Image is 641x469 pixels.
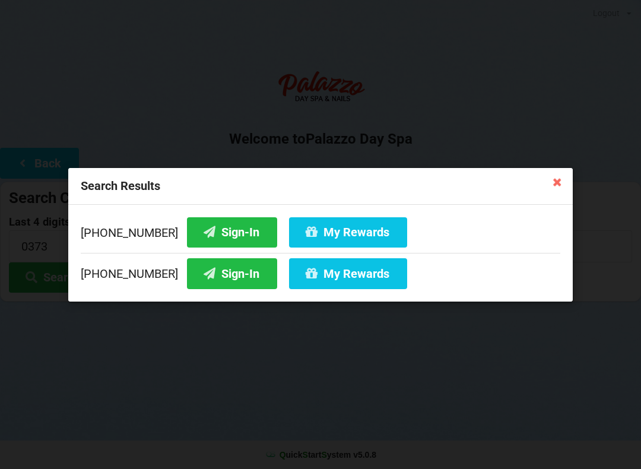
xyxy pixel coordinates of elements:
button: Sign-In [187,258,277,289]
div: Search Results [68,168,573,205]
button: Sign-In [187,217,277,247]
div: [PHONE_NUMBER] [81,217,560,252]
button: My Rewards [289,258,407,289]
button: My Rewards [289,217,407,247]
div: [PHONE_NUMBER] [81,252,560,289]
